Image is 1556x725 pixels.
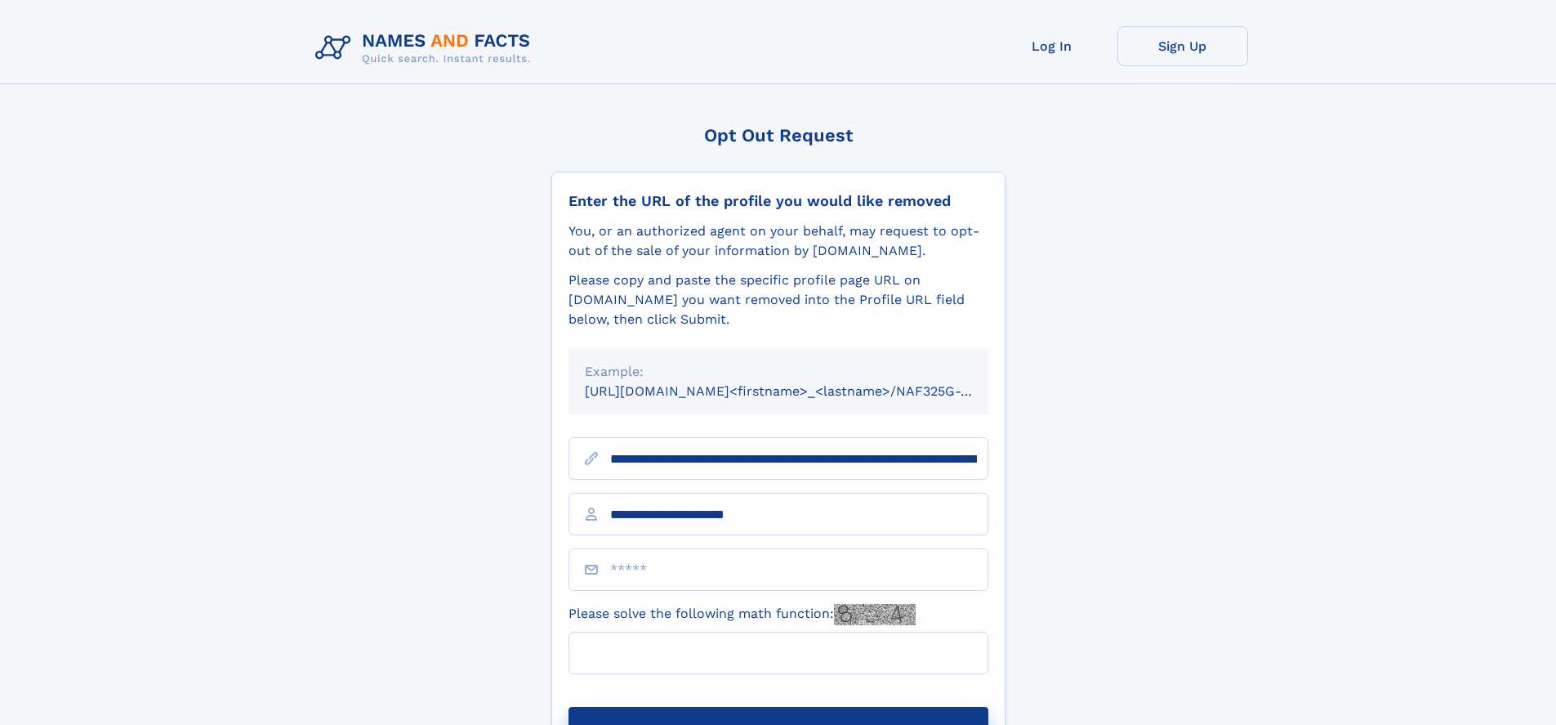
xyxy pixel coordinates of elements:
[585,362,972,382] div: Example:
[1117,26,1248,66] a: Sign Up
[987,26,1117,66] a: Log In
[568,192,988,210] div: Enter the URL of the profile you would like removed
[568,271,988,329] div: Please copy and paste the specific profile page URL on [DOMAIN_NAME] you want removed into the Pr...
[309,26,544,70] img: Logo Names and Facts
[551,125,1005,145] div: Opt Out Request
[585,383,1019,399] small: [URL][DOMAIN_NAME]<firstname>_<lastname>/NAF325G-xxxxxxxx
[568,222,988,261] div: You, or an authorized agent on your behalf, may request to opt-out of the sale of your informatio...
[568,604,916,625] label: Please solve the following math function:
